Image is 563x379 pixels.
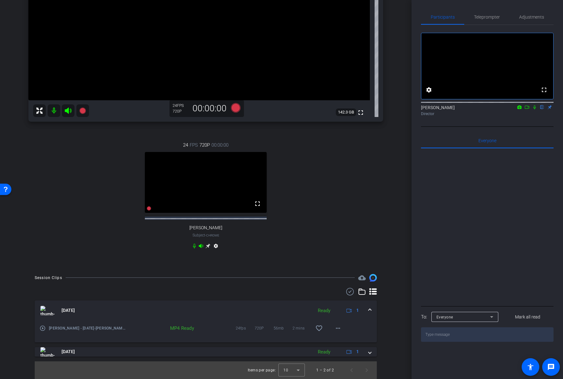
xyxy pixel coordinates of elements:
[344,363,359,378] button: Previous page
[199,142,210,149] span: 720P
[502,311,554,323] button: Mark all read
[421,313,427,321] div: To:
[35,300,377,321] mat-expansion-panel-header: thumb-nail[DATE]Ready1
[62,307,75,314] span: [DATE]
[357,109,364,116] mat-icon: fullscreen
[188,103,231,114] div: 00:00:00
[356,307,359,314] span: 1
[421,111,554,117] div: Director
[254,200,261,207] mat-icon: fullscreen
[40,306,55,315] img: thumb-nail
[336,108,356,116] span: 142.3 GB
[315,324,323,332] mat-icon: favorite_border
[35,347,377,357] mat-expansion-panel-header: thumb-nail[DATE]Ready1
[436,315,453,319] span: Everyone
[212,243,220,251] mat-icon: settings
[474,15,500,19] span: Teleprompter
[358,274,366,282] mat-icon: cloud_upload
[293,325,311,331] span: 2 mins
[356,348,359,355] span: 1
[421,104,554,117] div: [PERSON_NAME]
[274,325,293,331] span: 56mb
[49,325,126,331] span: [PERSON_NAME] - [DATE]-[PERSON_NAME]-02-2025-09-03-13-35-59-923-0
[248,367,276,373] div: Items per page:
[315,348,334,356] div: Ready
[173,103,188,108] div: 24
[206,234,219,237] span: Chrome
[359,363,374,378] button: Next page
[40,347,55,357] img: thumb-nail
[515,314,540,320] span: Mark all read
[540,86,548,94] mat-icon: fullscreen
[39,325,46,331] mat-icon: play_circle_outline
[358,274,366,282] span: Destinations for your clips
[316,367,334,373] div: 1 – 2 of 2
[164,325,197,331] div: MP4 Ready
[478,138,496,143] span: Everyone
[255,325,274,331] span: 720P
[35,275,62,281] div: Session Clips
[193,232,219,238] span: Subject
[177,103,184,108] span: FPS
[334,324,342,332] mat-icon: more_horiz
[211,142,228,149] span: 00:00:00
[431,15,455,19] span: Participants
[369,274,377,282] img: Session clips
[315,307,334,314] div: Ready
[527,363,534,371] mat-icon: accessibility
[173,109,188,114] div: 720P
[519,15,544,19] span: Adjustments
[205,233,206,237] span: -
[190,142,198,149] span: FPS
[62,348,75,355] span: [DATE]
[35,321,377,342] div: thumb-nail[DATE]Ready1
[183,142,188,149] span: 24
[538,104,546,110] mat-icon: flip
[236,325,255,331] span: 24fps
[189,225,222,230] span: [PERSON_NAME]
[425,86,433,94] mat-icon: settings
[547,363,555,371] mat-icon: message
